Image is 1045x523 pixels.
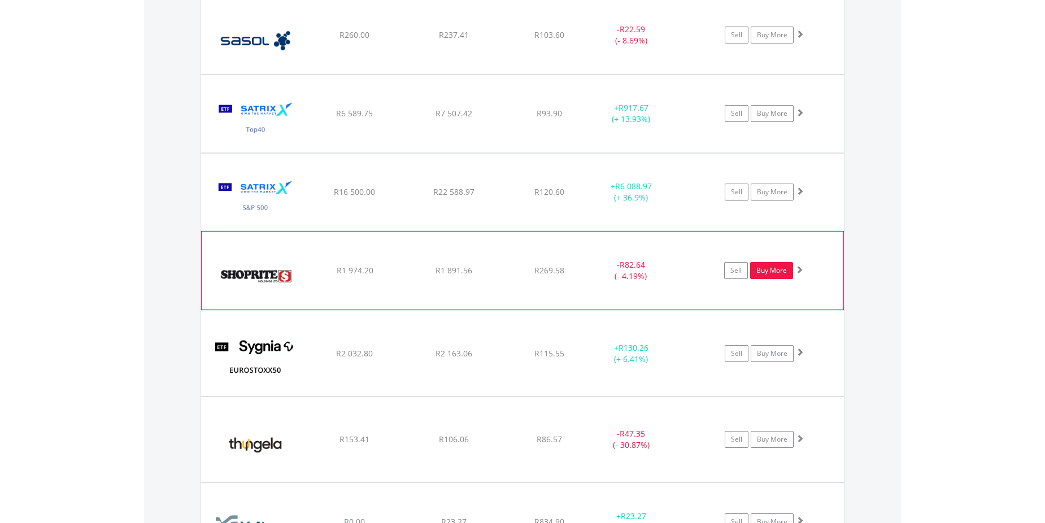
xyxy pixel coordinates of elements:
[751,27,794,43] a: Buy More
[534,29,564,40] span: R103.60
[207,89,304,150] img: EQU.ZA.STX40.png
[336,348,373,359] span: R2 032.80
[336,108,373,119] span: R6 589.75
[589,259,673,282] div: - (- 4.19%)
[534,186,564,197] span: R120.60
[589,428,674,451] div: - (- 30.87%)
[725,345,748,362] a: Sell
[619,342,648,353] span: R130.26
[725,184,748,201] a: Sell
[750,262,793,279] a: Buy More
[725,105,748,122] a: Sell
[436,348,472,359] span: R2 163.06
[433,186,474,197] span: R22 588.97
[207,246,304,307] img: EQU.ZA.SHP.png
[751,184,794,201] a: Buy More
[334,186,375,197] span: R16 500.00
[439,29,469,40] span: R237.41
[751,105,794,122] a: Buy More
[436,265,472,276] span: R1 891.56
[589,181,674,203] div: + (+ 36.9%)
[751,431,794,448] a: Buy More
[589,342,674,365] div: + (+ 6.41%)
[725,27,748,43] a: Sell
[620,428,645,439] span: R47.35
[534,348,564,359] span: R115.55
[537,434,562,444] span: R86.57
[724,262,748,279] a: Sell
[621,511,646,521] span: R23.27
[439,434,469,444] span: R106.06
[751,345,794,362] a: Buy More
[620,259,645,270] span: R82.64
[339,434,369,444] span: R153.41
[436,108,472,119] span: R7 507.42
[589,24,674,46] div: - (- 8.69%)
[619,102,648,113] span: R917.67
[725,431,748,448] a: Sell
[615,181,652,191] span: R6 088.97
[337,265,373,276] span: R1 974.20
[620,24,645,34] span: R22.59
[537,108,562,119] span: R93.90
[534,265,564,276] span: R269.58
[589,102,674,125] div: + (+ 13.93%)
[207,325,304,393] img: EQU.ZA.SYGEU.png
[207,168,304,228] img: EQU.ZA.STX500.png
[207,10,304,71] img: EQU.ZA.SOL.png
[207,411,304,479] img: EQU.ZA.TGA.png
[339,29,369,40] span: R260.00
